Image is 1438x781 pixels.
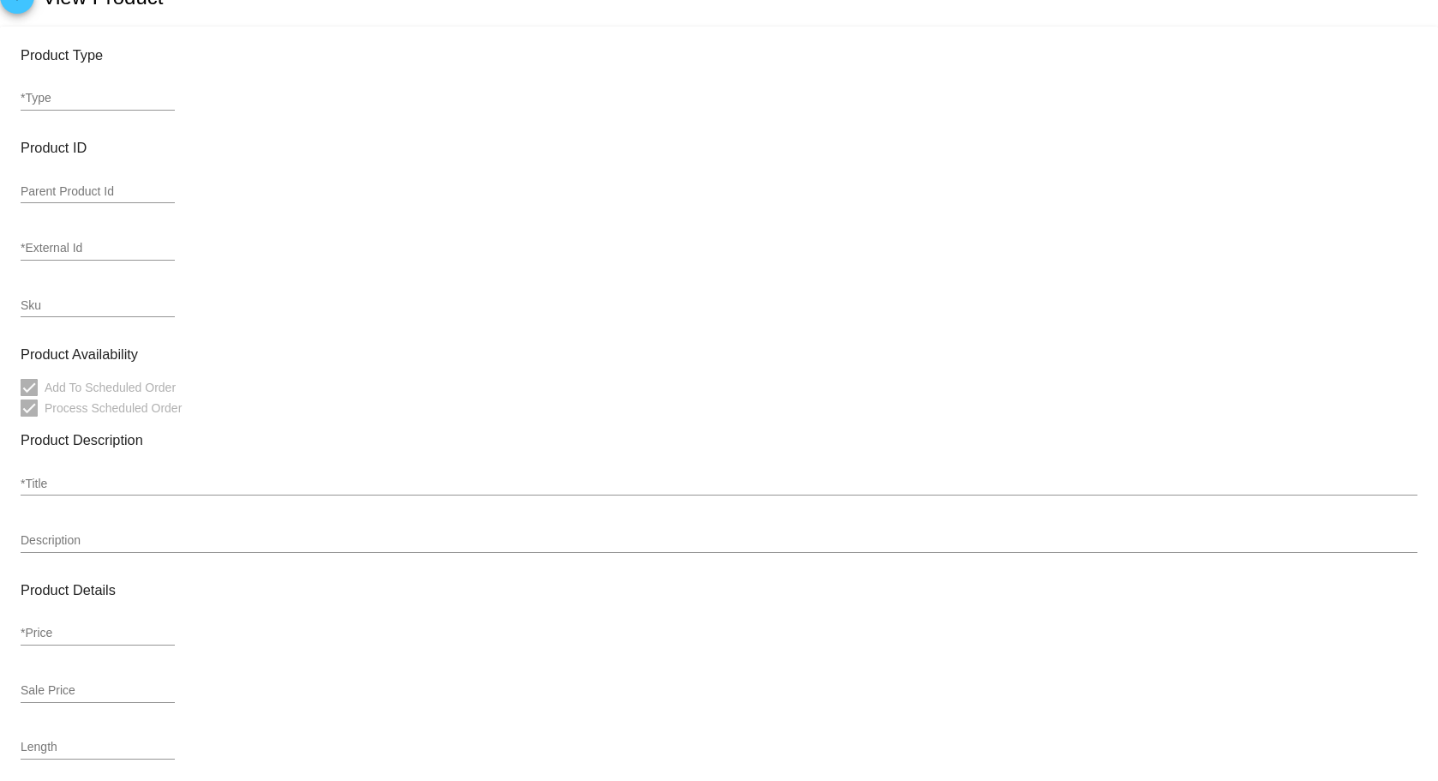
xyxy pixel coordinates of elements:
h3: Product Availability [21,346,1417,363]
input: *Type [21,92,175,105]
input: Length [21,741,175,754]
input: Parent Product Id [21,185,175,199]
input: Sku [21,299,175,313]
input: *Title [21,478,1417,491]
h3: Product Details [21,582,1417,598]
span: Add To Scheduled Order [45,377,176,398]
input: *External Id [21,242,175,255]
input: *Price [21,627,175,640]
h3: Product Description [21,432,1417,448]
h3: Product ID [21,140,1417,156]
span: Process Scheduled Order [45,398,182,418]
h3: Product Type [21,47,1417,63]
input: Description [21,534,1417,548]
input: Sale Price [21,684,175,698]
